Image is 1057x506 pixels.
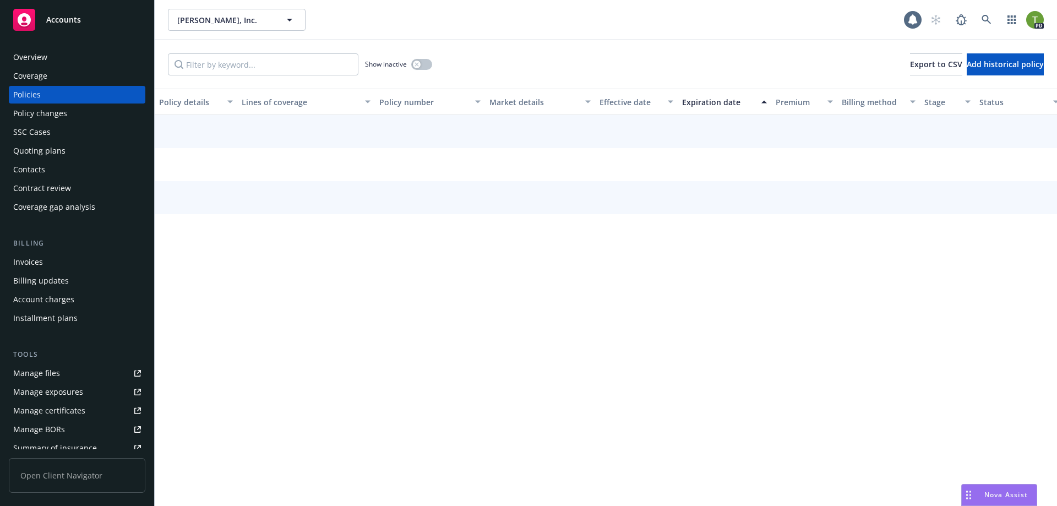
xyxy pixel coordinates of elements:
div: Market details [489,96,579,108]
span: Export to CSV [910,59,962,69]
a: Quoting plans [9,142,145,160]
div: Tools [9,349,145,360]
div: Manage BORs [13,421,65,438]
button: Nova Assist [961,484,1037,506]
a: Accounts [9,4,145,35]
a: Report a Bug [950,9,972,31]
a: SSC Cases [9,123,145,141]
div: Stage [924,96,958,108]
a: Overview [9,48,145,66]
input: Filter by keyword... [168,53,358,75]
div: Invoices [13,253,43,271]
a: Policies [9,86,145,104]
span: Open Client Navigator [9,458,145,493]
button: Policy number [375,89,485,115]
button: Premium [771,89,837,115]
a: Contacts [9,161,145,178]
a: Start snowing [925,9,947,31]
div: Contract review [13,179,71,197]
div: Policy number [379,96,468,108]
button: Expiration date [678,89,771,115]
a: Billing updates [9,272,145,290]
div: Summary of insurance [13,439,97,457]
button: Lines of coverage [237,89,375,115]
button: Effective date [595,89,678,115]
div: Manage certificates [13,402,85,420]
div: Billing updates [13,272,69,290]
div: Drag to move [962,485,976,505]
div: Quoting plans [13,142,66,160]
button: Billing method [837,89,920,115]
div: Status [979,96,1047,108]
a: Search [976,9,998,31]
button: Stage [920,89,975,115]
div: Policies [13,86,41,104]
a: Account charges [9,291,145,308]
div: Coverage gap analysis [13,198,95,216]
div: Policy changes [13,105,67,122]
a: Invoices [9,253,145,271]
div: Manage files [13,364,60,382]
div: Account charges [13,291,74,308]
a: Manage exposures [9,383,145,401]
div: SSC Cases [13,123,51,141]
div: Billing method [842,96,903,108]
a: Coverage [9,67,145,85]
div: Coverage [13,67,47,85]
div: Billing [9,238,145,249]
a: Coverage gap analysis [9,198,145,216]
a: Contract review [9,179,145,197]
a: Summary of insurance [9,439,145,457]
a: Switch app [1001,9,1023,31]
button: Add historical policy [967,53,1044,75]
div: Effective date [600,96,661,108]
a: Installment plans [9,309,145,327]
span: Accounts [46,15,81,24]
button: Export to CSV [910,53,962,75]
div: Expiration date [682,96,755,108]
span: Add historical policy [967,59,1044,69]
button: Policy details [155,89,237,115]
span: [PERSON_NAME], Inc. [177,14,273,26]
a: Manage files [9,364,145,382]
a: Policy changes [9,105,145,122]
div: Lines of coverage [242,96,358,108]
div: Premium [776,96,821,108]
div: Manage exposures [13,383,83,401]
div: Installment plans [13,309,78,327]
a: Manage certificates [9,402,145,420]
button: [PERSON_NAME], Inc. [168,9,306,31]
div: Contacts [13,161,45,178]
div: Overview [13,48,47,66]
a: Manage BORs [9,421,145,438]
span: Show inactive [365,59,407,69]
div: Policy details [159,96,221,108]
button: Market details [485,89,595,115]
img: photo [1026,11,1044,29]
span: Nova Assist [984,490,1028,499]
